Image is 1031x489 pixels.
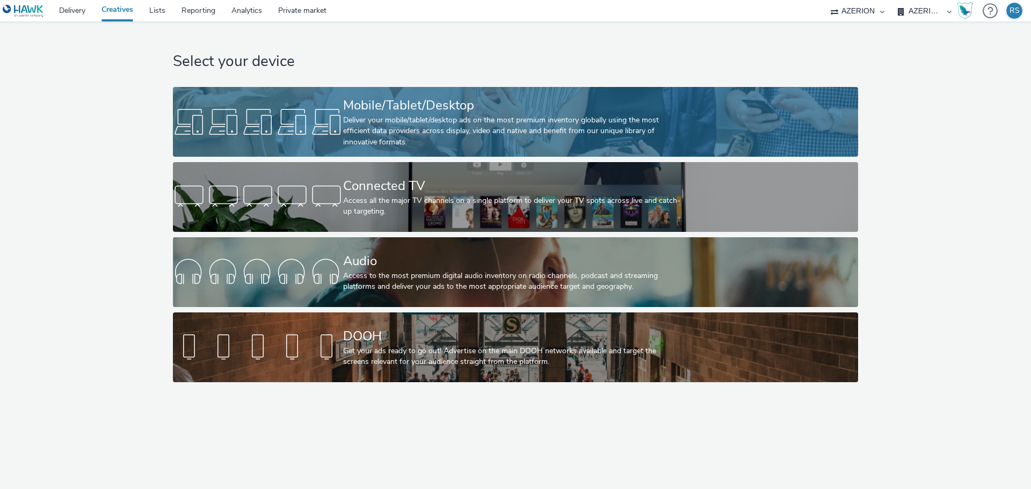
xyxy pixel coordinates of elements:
div: Deliver your mobile/tablet/desktop ads on the most premium inventory globally using the most effi... [343,115,684,148]
a: Connected TVAccess all the major TV channels on a single platform to deliver your TV spots across... [173,162,858,232]
div: Get your ads ready to go out! Advertise on the main DOOH networks available and target the screen... [343,346,684,368]
div: Access to the most premium digital audio inventory on radio channels, podcast and streaming platf... [343,271,684,293]
div: RS [1010,3,1020,19]
img: undefined Logo [3,4,44,18]
a: Mobile/Tablet/DesktopDeliver your mobile/tablet/desktop ads on the most premium inventory globall... [173,87,858,157]
div: Access all the major TV channels on a single platform to deliver your TV spots across live and ca... [343,195,684,217]
div: Connected TV [343,177,684,195]
div: DOOH [343,327,684,346]
h1: Select your device [173,52,858,72]
a: AudioAccess to the most premium digital audio inventory on radio channels, podcast and streaming ... [173,237,858,307]
div: Audio [343,252,684,271]
div: Mobile/Tablet/Desktop [343,96,684,115]
img: Hawk Academy [957,2,973,19]
a: DOOHGet your ads ready to go out! Advertise on the main DOOH networks available and target the sc... [173,312,858,382]
a: Hawk Academy [957,2,977,19]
